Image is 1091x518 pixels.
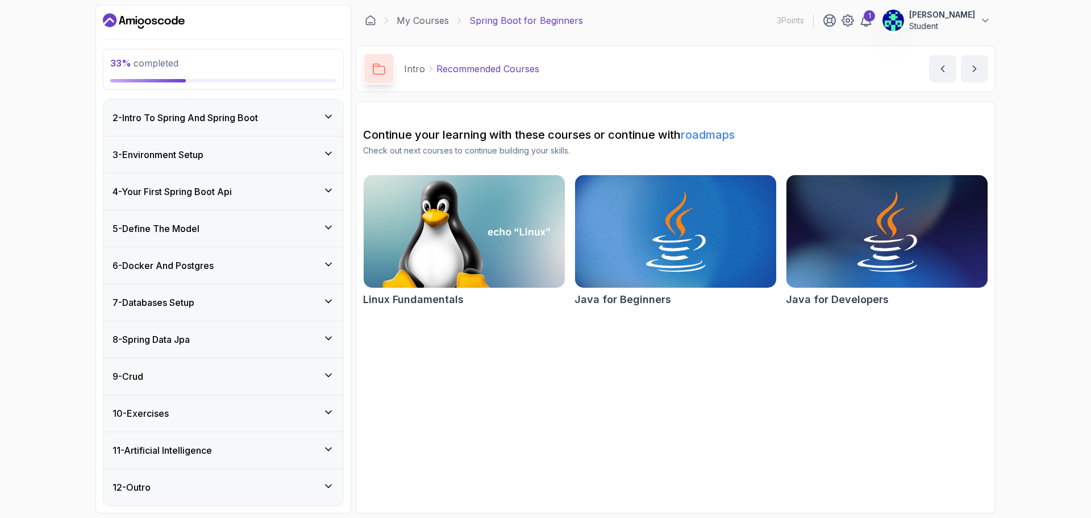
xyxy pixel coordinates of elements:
[363,127,988,143] h2: Continue your learning with these courses or continue with
[113,185,232,198] h3: 4 - Your First Spring Boot Api
[113,148,203,161] h3: 3 - Environment Setup
[103,210,343,247] button: 5-Define The Model
[113,333,190,346] h3: 8 - Spring Data Jpa
[103,247,343,284] button: 6-Docker And Postgres
[103,173,343,210] button: 4-Your First Spring Boot Api
[364,175,565,288] img: Linux Fundamentals card
[103,100,343,136] button: 2-Intro To Spring And Spring Boot
[103,321,343,358] button: 8-Spring Data Jpa
[961,55,988,82] button: next content
[113,444,212,457] h3: 11 - Artificial Intelligence
[882,10,904,31] img: user profile image
[113,407,169,420] h3: 10 - Exercises
[103,469,343,505] button: 12-Outro
[909,9,975,20] p: [PERSON_NAME]
[103,432,343,469] button: 11-Artificial Intelligence
[363,175,565,308] a: Linux Fundamentals cardLinux Fundamentals
[864,10,875,22] div: 1
[113,111,258,125] h3: 2 - Intro To Spring And Spring Boot
[469,14,583,27] p: Spring Boot for Beginners
[103,12,185,30] a: Dashboard
[929,55,956,82] button: previous content
[859,14,873,27] a: 1
[103,284,343,321] button: 7-Databases Setup
[575,175,776,288] img: Java for Beginners card
[681,128,735,142] a: roadmaps
[113,370,143,383] h3: 9 - Crud
[574,292,671,308] h2: Java for Beginners
[404,62,425,76] p: Intro
[113,259,214,272] h3: 6 - Docker And Postgres
[113,296,194,309] h3: 7 - Databases Setup
[786,175,988,288] img: Java for Developers card
[113,480,151,494] h3: 12 - Outro
[574,175,777,308] a: Java for Beginners cardJava for Beginners
[103,136,343,173] button: 3-Environment Setup
[103,358,343,395] button: 9-Crud
[397,14,449,27] a: My Courses
[436,62,539,76] p: Recommended Courses
[103,395,343,432] button: 10-Exercises
[363,145,988,156] p: Check out next courses to continue building your skills.
[113,222,199,235] h3: 5 - Define The Model
[110,57,178,69] span: completed
[786,175,988,308] a: Java for Developers cardJava for Developers
[777,15,804,26] p: 3 Points
[110,57,131,69] span: 33 %
[882,9,991,32] button: user profile image[PERSON_NAME]Student
[365,15,376,26] a: Dashboard
[909,20,975,32] p: Student
[363,292,464,308] h2: Linux Fundamentals
[786,292,889,308] h2: Java for Developers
